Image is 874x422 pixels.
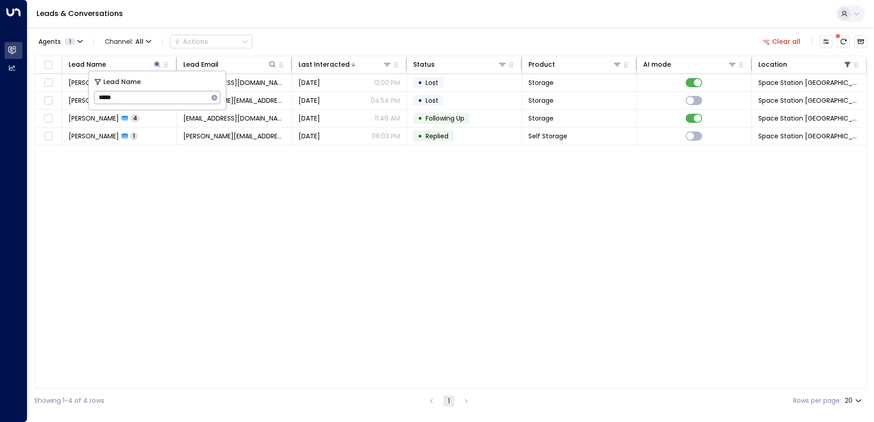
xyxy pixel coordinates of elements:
span: Agents [38,38,61,45]
div: Lead Name [69,59,162,70]
div: • [418,128,422,144]
button: Actions [170,35,252,48]
div: Product [528,59,555,70]
span: Toggle select row [43,131,54,142]
div: Lead Name [69,59,106,70]
span: Lost [426,78,438,87]
span: L.blemings@hotmail.co.uk [183,96,285,105]
span: Toggle select row [43,113,54,124]
span: carllewis0906@gmail.com [183,78,285,87]
div: Product [528,59,622,70]
div: AI mode [643,59,671,70]
span: Storage [528,96,554,105]
button: Archived Leads [854,35,867,48]
a: Leads & Conversations [37,8,123,19]
div: Lead Email [183,59,218,70]
div: Showing 1-4 of 4 rows [34,396,104,406]
span: 1 [131,132,137,140]
span: Aug 27, 2025 [298,78,320,87]
div: Last Interacted [298,59,392,70]
div: • [418,75,422,90]
button: Agents1 [34,35,86,48]
span: Space Station Doncaster [758,114,860,123]
button: Channel:All [101,35,155,48]
button: Customize [820,35,832,48]
span: Lead Name [103,77,141,87]
span: Lewis Lockwood [69,114,119,123]
span: Aug 11, 2025 [298,96,320,105]
div: Location [758,59,852,70]
span: Toggle select all [43,59,54,71]
span: May 23, 2025 [298,132,320,141]
span: All [135,38,144,45]
div: AI mode [643,59,736,70]
span: Toggle select row [43,77,54,89]
span: Space Station Doncaster [758,96,860,105]
button: Clear all [759,35,805,48]
span: There are new threads available. Refresh the grid to view the latest updates. [837,35,850,48]
span: Lost [426,96,438,105]
p: 12:00 PM [374,78,400,87]
span: Storage [528,114,554,123]
div: 20 [845,394,863,407]
span: Self Storage [528,132,567,141]
span: Toggle select row [43,95,54,106]
div: Button group with a nested menu [170,35,252,48]
span: 1 [64,38,75,45]
span: Channel: [101,35,155,48]
span: Carl Lewis [69,78,119,87]
span: lewlo11@icloud.com [183,114,285,123]
div: • [418,93,422,108]
span: Replied [426,132,448,141]
div: Actions [174,37,208,46]
p: 04:54 PM [371,96,400,105]
div: Location [758,59,787,70]
span: Lewis Ford [69,132,119,141]
label: Rows per page: [793,396,841,406]
div: • [418,111,422,126]
div: Last Interacted [298,59,350,70]
span: Jul 19, 2025 [298,114,320,123]
p: 08:03 PM [372,132,400,141]
span: Space Station Doncaster [758,78,860,87]
span: Storage [528,78,554,87]
p: 11:48 AM [375,114,400,123]
button: page 1 [443,396,454,406]
div: Status [413,59,506,70]
span: 4 [131,114,139,122]
span: Following Up [426,114,464,123]
span: Lewis Blemings [69,96,119,105]
nav: pagination navigation [426,395,472,406]
div: Lead Email [183,59,277,70]
span: Space Station Doncaster [758,132,860,141]
span: lewis.ford89@gmail.com [183,132,285,141]
div: Status [413,59,435,70]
